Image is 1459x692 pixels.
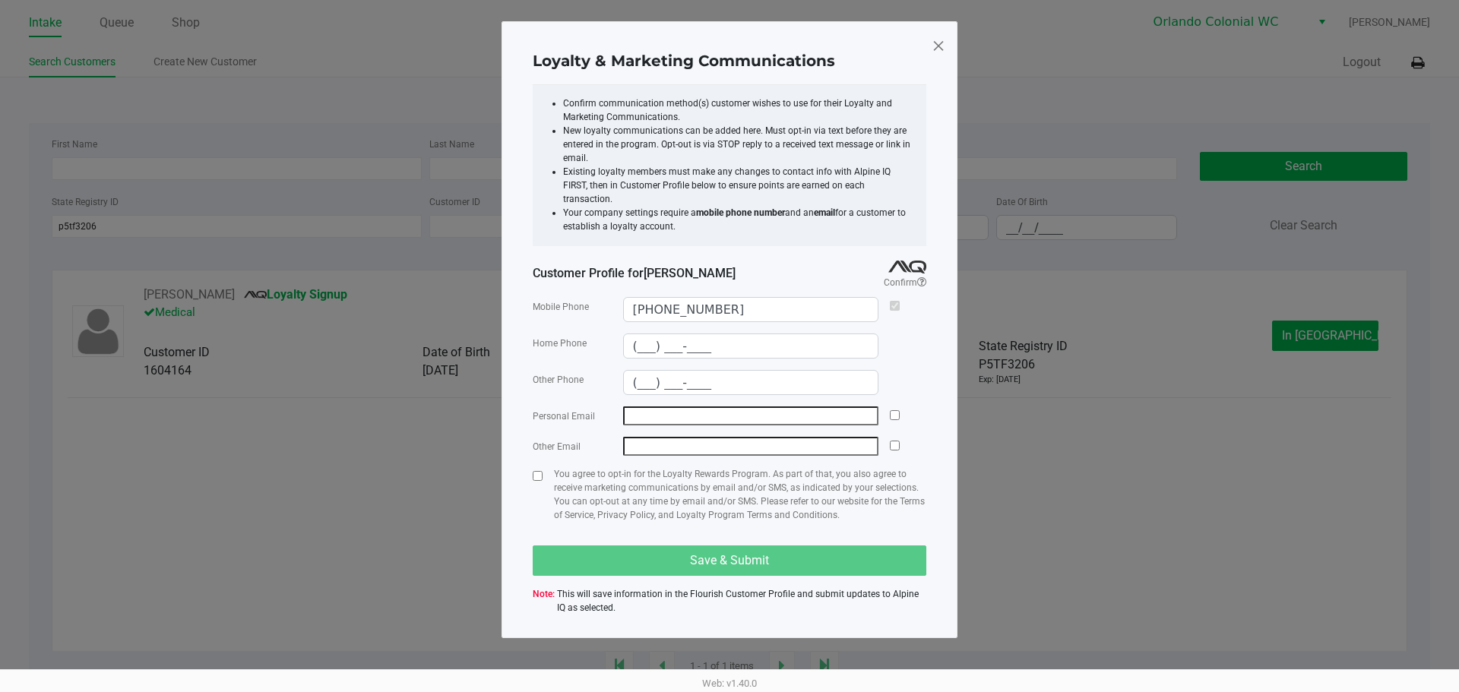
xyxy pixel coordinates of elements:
[624,298,878,321] input: Format: (999) 999-9999
[623,333,879,359] kendo-maskedtextbox: Format: (999) 999-9999
[623,370,879,395] kendo-maskedtextbox: Format: (999) 999-9999
[624,371,878,394] input: Format: (999) 999-9999
[533,338,587,349] span: Home Phone
[624,334,878,358] input: Format: (999) 999-9999
[533,49,835,72] h4: Loyalty & Marketing Communications
[884,277,917,288] span: Confirm
[533,302,589,312] span: Mobile Phone
[557,587,926,615] span: This will save information in the Flourish Customer Profile and submit updates to Alpine IQ as se...
[623,297,879,322] kendo-maskedtextbox: Format: (999) 999-9999
[563,96,915,124] li: Confirm communication method(s) customer wishes to use for their Loyalty and Marketing Communicat...
[702,678,757,689] span: Web: v1.40.0
[533,587,555,615] span: Note:
[533,441,581,452] span: Other Email
[696,207,785,218] strong: mobile phone number
[533,411,595,422] span: Personal Email
[563,124,915,165] li: New loyalty communications can be added here. Must opt-in via text before they are entered in the...
[644,266,736,280] span: [PERSON_NAME]
[533,264,736,283] span: Customer Profile for
[563,165,915,206] li: Existing loyalty members must make any changes to contact info with Alpine IQ FIRST, then in Cust...
[554,467,926,522] p: You agree to opt-in for the Loyalty Rewards Program. As part of that, you also agree to receive m...
[563,206,915,233] li: Your company settings require a and an for a customer to establish a loyalty account.
[814,207,835,218] strong: email
[533,374,584,385] span: Other Phone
